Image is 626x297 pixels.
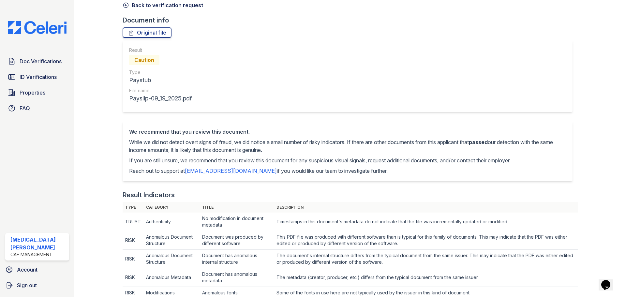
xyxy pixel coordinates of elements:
[17,266,37,274] span: Account
[123,250,143,268] td: RISK
[274,250,577,268] td: The document's internal structure differs from the typical document from the same issuer. This ma...
[129,69,192,76] div: Type
[129,47,192,53] div: Result
[123,27,171,38] a: Original file
[143,268,200,287] td: Anomalous Metadata
[3,263,72,276] a: Account
[143,202,200,213] th: Category
[274,213,577,231] td: Timestamps in this document's metadata do not indicate that the file was incrementally updated or...
[10,251,67,258] div: CAF Management
[143,250,200,268] td: Anomalous Document Structure
[3,21,72,34] img: CE_Logo_Blue-a8612792a0a2168367f1c8372b55b34899dd931a85d93a1a3d3e32e68fde9ad4.png
[274,268,577,287] td: The metadata (creator, producer, etc.) differs from the typical document from the same issuer.
[3,279,72,292] a: Sign out
[129,94,192,103] div: Payslip-09_19_2025.pdf
[200,268,274,287] td: Document has anomalous metadata
[129,156,566,164] p: If you are still unsure, we recommend that you review this document for any suspicious visual sig...
[123,1,203,9] a: Back to verification request
[129,87,192,94] div: File name
[143,213,200,231] td: Authenticity
[123,202,143,213] th: Type
[200,250,274,268] td: Document has anomalous internal structure
[20,57,62,65] span: Doc Verifications
[274,231,577,250] td: This PDF file was produced with different software than is typical for this family of documents. ...
[185,168,277,174] a: [EMAIL_ADDRESS][DOMAIN_NAME]
[200,231,274,250] td: Document was produced by different software
[200,202,274,213] th: Title
[20,104,30,112] span: FAQ
[274,202,577,213] th: Description
[123,231,143,250] td: RISK
[143,231,200,250] td: Anomalous Document Structure
[123,190,175,200] div: Result Indicators
[129,76,192,85] div: Paystub
[5,102,69,115] a: FAQ
[200,213,274,231] td: No modification in document metadata
[469,139,488,145] span: passed
[129,167,566,175] p: Reach out to support at if you would like our team to investigate further.
[5,55,69,68] a: Doc Verifications
[5,86,69,99] a: Properties
[10,236,67,251] div: [MEDICAL_DATA][PERSON_NAME]
[123,213,143,231] td: TRUST
[129,138,566,154] p: While we did not detect overt signs of fraud, we did notice a small number of risky indicators. I...
[5,70,69,83] a: ID Verifications
[20,73,57,81] span: ID Verifications
[599,271,619,290] iframe: chat widget
[129,128,566,136] div: We recommend that you review this document.
[123,268,143,287] td: RISK
[123,16,578,25] div: Document info
[20,89,45,97] span: Properties
[129,55,159,65] div: Caution
[17,281,37,289] span: Sign out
